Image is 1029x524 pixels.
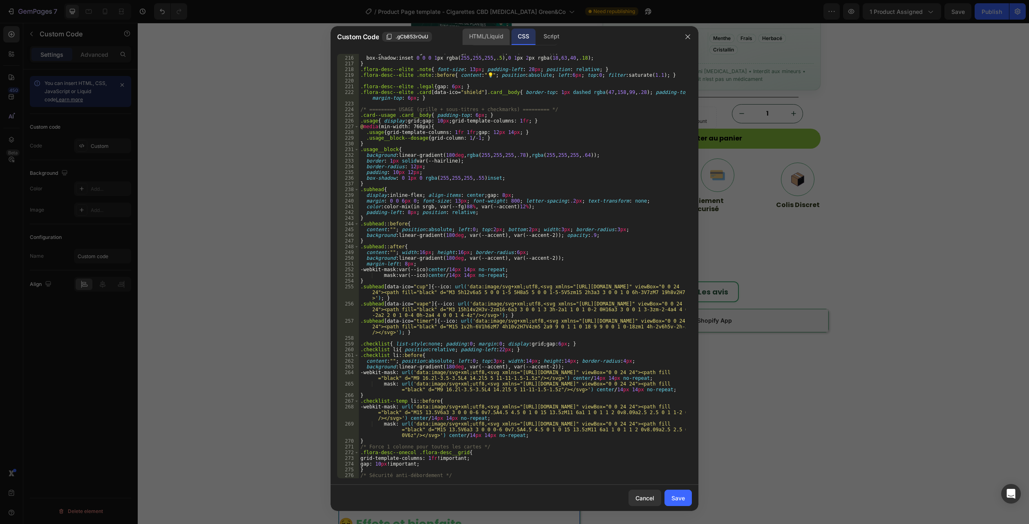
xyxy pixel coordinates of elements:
div: Prix: 8,90€ [474,84,507,105]
div: 248 [337,244,359,250]
div: 259 [337,341,359,347]
div: Notes aromatiques [472,17,570,25]
div: 275 [337,467,359,473]
div: 257 [337,318,359,335]
div: 265 [337,381,359,392]
div: 234 [337,164,359,169]
li: 🚫 0% tabac – 0% [MEDICAL_DATA] [208,450,442,460]
div: 270 [337,438,359,444]
div: 273 [337,455,359,461]
div: 267 [337,398,359,404]
li: 🔥 Filtre de qualité pour une combustion homogène [208,470,442,479]
p: Paiement sécurisé [552,174,608,191]
div: 244 [337,221,359,227]
button: .gCb853rOuU [382,32,432,42]
h2: 💨 Composition et format [201,395,442,415]
div: 228 [337,129,359,135]
button: decrement [595,82,613,100]
div: 264 [337,370,359,381]
div: 253 [337,272,359,278]
div: 260 [337,347,359,352]
div: Custom Code [211,275,246,282]
div: 235 [337,169,359,175]
h2: ❄️ Cigarettes CBD [MEDICAL_DATA] Green&Co – Fraîcheur et détente [201,299,442,337]
div: 221 [337,84,359,89]
li: 📦 20 cigarettes pré-roulées (17,2 g par [PERSON_NAME]) [208,460,442,470]
div: Cancel [635,494,654,502]
div: 226 [337,118,359,124]
div: 223 [337,101,359,107]
span: Custom Code [337,32,379,42]
div: 233 [337,158,359,164]
div: 251 [337,261,359,267]
div: Shopify App [559,293,594,303]
span: .gCb853rOuU [396,33,428,40]
div: 249 [337,250,359,255]
div: 225 [337,112,359,118]
div: Open Intercom Messenger [1001,484,1021,504]
div: 247 [337,238,359,244]
div: 💬 Les avis [539,259,601,279]
div: 224 [337,107,359,112]
div: 245 [337,227,359,232]
div: 232 [337,152,359,158]
div: 237 [337,181,359,187]
div: HTML/Liquid [463,29,510,45]
li: 🌿 Fleurs de chanvre CBD 100% naturelles [208,421,442,430]
div: Save [671,494,685,502]
p: Colis Discret [638,178,682,187]
div: 261 [337,352,359,358]
button: Save [664,490,692,506]
div: 274 [337,461,359,467]
div: 231 [337,147,359,152]
div: 241 [337,204,359,210]
div: 239 [337,192,359,198]
div: 227 [337,124,359,129]
div: 230 [337,141,359,147]
div: 246 [337,232,359,238]
button: increment [646,82,665,100]
div: 254 [337,278,359,284]
div: 229 [337,135,359,141]
div: 243 [337,215,359,221]
div: 242 [337,210,359,215]
input: quantity [613,82,646,100]
button: Cancel [629,490,661,506]
h2: 😌 Effets et bienfaits [201,493,442,513]
li: ❄️ Véritable [MEDICAL_DATA] pour une sensation de fraîcheur intense [208,430,442,450]
div: 220 [337,78,359,84]
div: CSS [511,29,535,45]
div: 236 [337,175,359,181]
div: 217 [337,61,359,67]
div: 258 [337,335,359,341]
div: 266 [337,392,359,398]
div: 269 [337,421,359,438]
strong: cigarettes CBD [MEDICAL_DATA] Green&Co [211,343,364,352]
span: Menthe [572,11,597,20]
div: 250 [337,255,359,261]
div: 263 [337,364,359,370]
div: 256 [337,301,359,318]
div: 219 [337,72,359,78]
p: No compare price [513,87,539,102]
div: 255 [337,284,359,301]
p: No discount [550,87,575,102]
div: 216 [337,55,359,61]
div: 🌿 Description [283,259,360,279]
p: Livraison rapide [466,174,522,191]
div: 271 [337,444,359,450]
span: Frais [599,11,618,20]
div: 238 [337,187,359,192]
div: 222 [337,89,359,101]
div: 272 [337,450,359,455]
div: 262 [337,358,359,364]
div: 240 [337,198,359,204]
footer: Produit non stupéfiant • Sans tabac ni [MEDICAL_DATA] • Interdit aux mineurs • Utiliser avec modé... [472,40,676,60]
div: Ajouter au panier [544,111,604,120]
div: 218 [337,67,359,72]
div: 268 [337,404,359,421]
span: Cristallin [572,22,600,31]
p: Les associent la douceur du [MEDICAL_DATA] à la fraîcheur intense de la menthe naturelle. Sans ta... [201,343,442,382]
div: 252 [337,267,359,272]
span: Herbacé [621,11,648,20]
